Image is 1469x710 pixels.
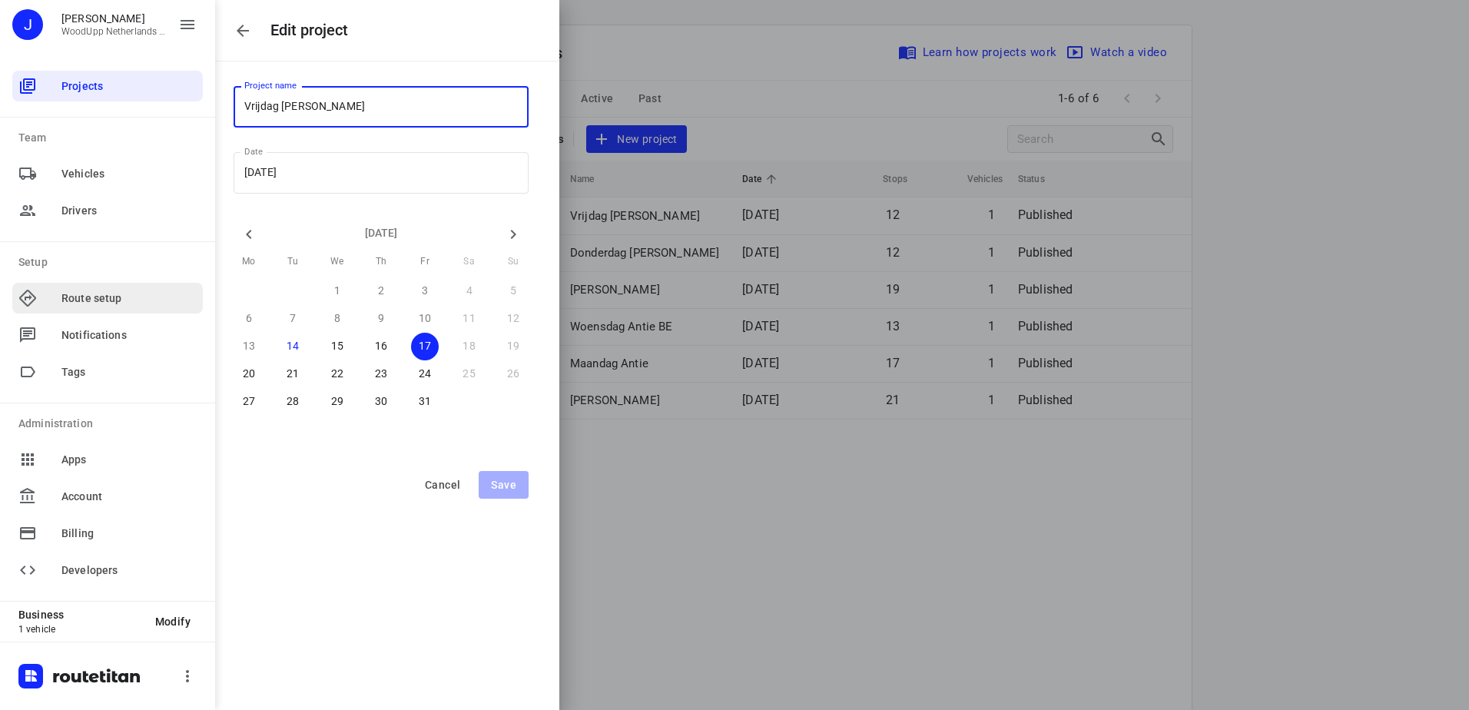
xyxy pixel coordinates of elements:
p: Business [18,609,143,621]
p: 30 [375,393,387,409]
p: 17 [419,338,431,353]
div: J [12,9,43,40]
span: Sa [456,254,483,270]
span: Modify [155,615,191,628]
p: 21 [287,366,299,381]
p: 24 [419,366,431,381]
p: WoodUpp Netherlands B.V. [61,26,166,37]
span: We [323,254,351,270]
span: Vehicles [61,166,197,182]
span: Tu [279,254,307,270]
p: [DATE] [264,225,498,241]
span: Notifications [61,327,197,343]
p: 16 [375,338,387,353]
p: 29 [331,393,343,409]
span: Th [367,254,395,270]
span: Developers [61,562,197,579]
span: Fr [411,254,439,270]
span: Mo [235,254,263,270]
p: 15 [331,338,343,353]
span: Route setup [61,290,197,307]
span: Cancel [425,479,460,491]
p: Team [18,130,203,146]
p: 25 [463,366,475,381]
p: 27 [243,393,255,409]
p: Setup [18,254,203,270]
p: 26 [507,366,519,381]
span: Account [61,489,197,505]
span: Apps [61,452,197,468]
h5: Edit project [270,22,348,39]
p: 1 vehicle [18,624,143,635]
span: Su [499,254,527,270]
p: 14 [287,338,299,353]
span: Projects [61,78,197,95]
div: Close [227,15,258,46]
p: Administration [18,416,203,432]
span: Tags [61,364,197,380]
p: 19 [507,338,519,353]
span: Billing [61,526,197,542]
p: 20 [243,366,255,381]
span: Drivers [61,203,197,219]
p: 31 [419,393,431,409]
p: 28 [287,393,299,409]
p: Jesper Elenbaas [61,12,166,25]
p: 23 [375,366,387,381]
p: 18 [463,338,475,353]
p: 22 [331,366,343,381]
